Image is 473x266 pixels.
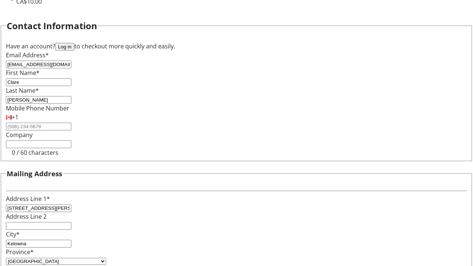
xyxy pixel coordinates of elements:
input: (506) 234-5678 [6,123,71,130]
label: Address Line 1* [6,195,50,203]
label: Province* [6,248,34,256]
button: Log in [55,43,74,51]
label: Last Name* [6,86,39,95]
label: Mobile Phone Number [6,104,69,112]
label: First Name* [6,69,40,77]
label: Company [6,131,33,139]
label: City* [6,230,20,238]
input: City [6,240,71,248]
label: Email Address* [6,51,49,59]
h3: Mailing Address [7,168,62,179]
input: Address [6,204,71,212]
h2: Contact Information [7,19,97,33]
label: Address Line 2 [6,212,47,221]
div: Have an account? to checkout more quickly and easily. [6,42,467,51]
tr-character-limit: 0 / 60 characters [12,149,58,157]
